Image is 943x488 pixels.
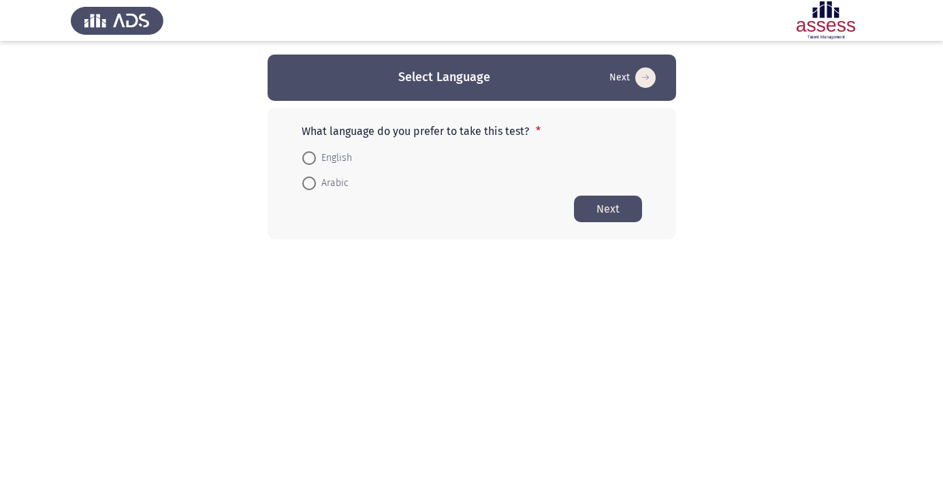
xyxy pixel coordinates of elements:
[398,69,490,86] h3: Select Language
[316,175,349,192] span: Arabic
[302,125,642,138] p: What language do you prefer to take this test?
[71,1,163,40] img: Assess Talent Management logo
[780,1,872,40] img: Assessment logo of Development Assessment R1 (EN/AR)
[605,67,660,89] button: Start assessment
[316,150,352,166] span: English
[574,196,642,222] button: Start assessment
